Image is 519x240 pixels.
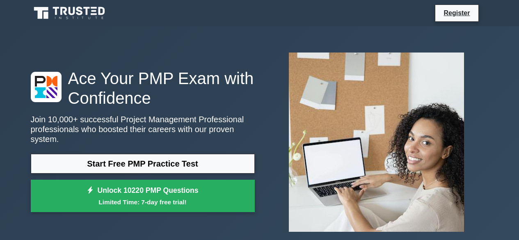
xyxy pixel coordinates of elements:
[31,69,255,108] h1: Ace Your PMP Exam with Confidence
[41,197,245,207] small: Limited Time: 7-day free trial!
[31,114,255,144] p: Join 10,000+ successful Project Management Professional professionals who boosted their careers w...
[439,8,475,18] a: Register
[31,180,255,213] a: Unlock 10220 PMP QuestionsLimited Time: 7-day free trial!
[31,154,255,174] a: Start Free PMP Practice Test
